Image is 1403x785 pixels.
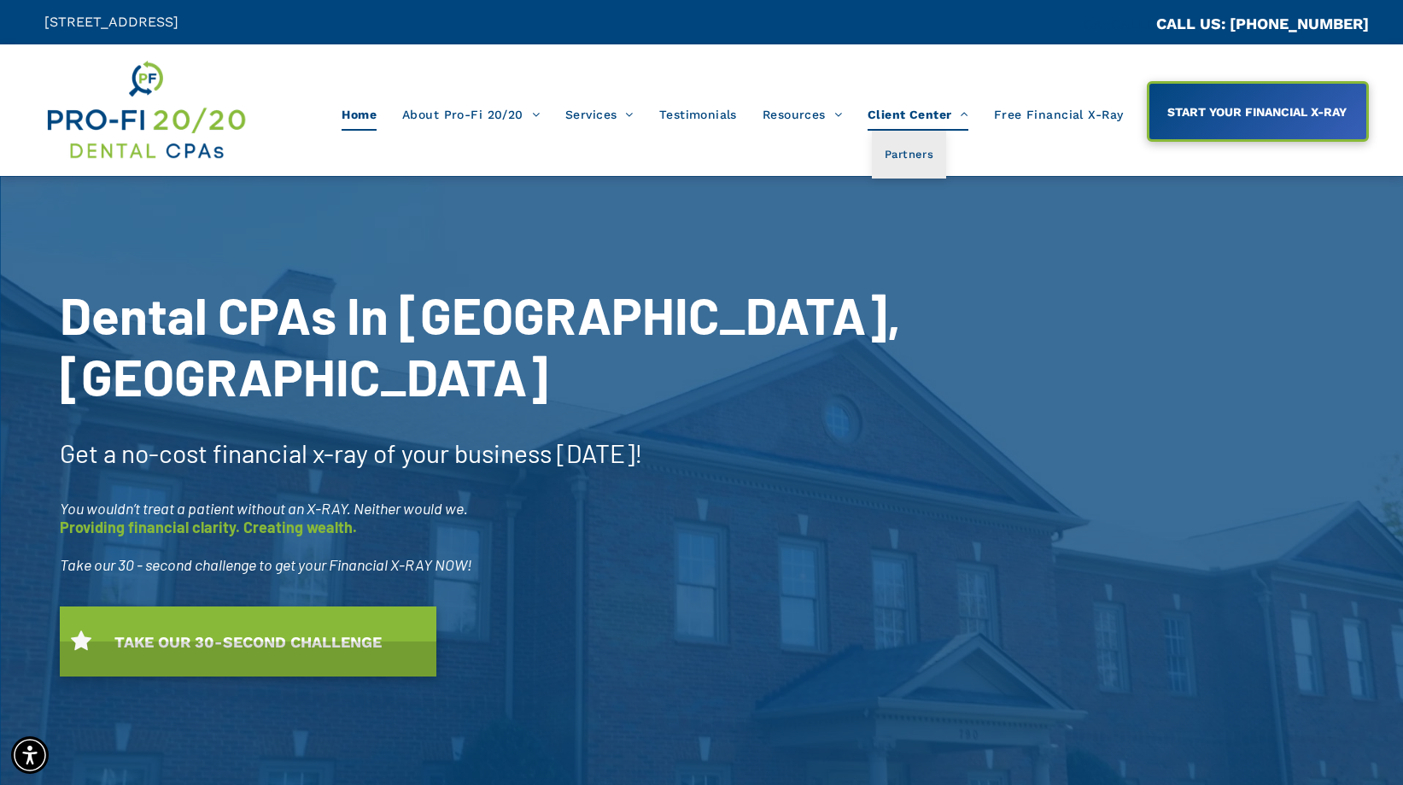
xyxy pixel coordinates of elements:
[981,98,1136,131] a: Free Financial X-Ray
[108,624,388,659] span: TAKE OUR 30-SECOND CHALLENGE
[552,98,646,131] a: Services
[872,131,946,179] a: Partners
[60,606,436,677] a: TAKE OUR 30-SECOND CHALLENGE
[44,14,178,30] span: [STREET_ADDRESS]
[1084,16,1156,32] span: CA::CALLC
[373,437,643,468] span: of your business [DATE]!
[885,144,933,166] span: Partners
[60,284,901,407] span: Dental CPAs In [GEOGRAPHIC_DATA], [GEOGRAPHIC_DATA]
[750,98,855,131] a: Resources
[121,437,368,468] span: no-cost financial x-ray
[389,98,552,131] a: About Pro-Fi 20/20
[868,98,968,131] span: Client Center
[1156,15,1369,32] a: CALL US: [PHONE_NUMBER]
[855,98,981,131] a: Client Center
[11,736,49,774] div: Accessibility Menu
[60,555,472,574] span: Take our 30 - second challenge to get your Financial X-RAY NOW!
[1161,97,1353,127] span: START YOUR FINANCIAL X-RAY
[60,518,357,536] span: Providing financial clarity. Creating wealth.
[44,57,248,163] img: Get Dental CPA Consulting, Bookkeeping, & Bank Loans
[60,499,468,518] span: You wouldn’t treat a patient without an X-RAY. Neither would we.
[60,437,116,468] span: Get a
[646,98,750,131] a: Testimonials
[1147,81,1370,142] a: START YOUR FINANCIAL X-RAY
[329,98,389,131] a: Home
